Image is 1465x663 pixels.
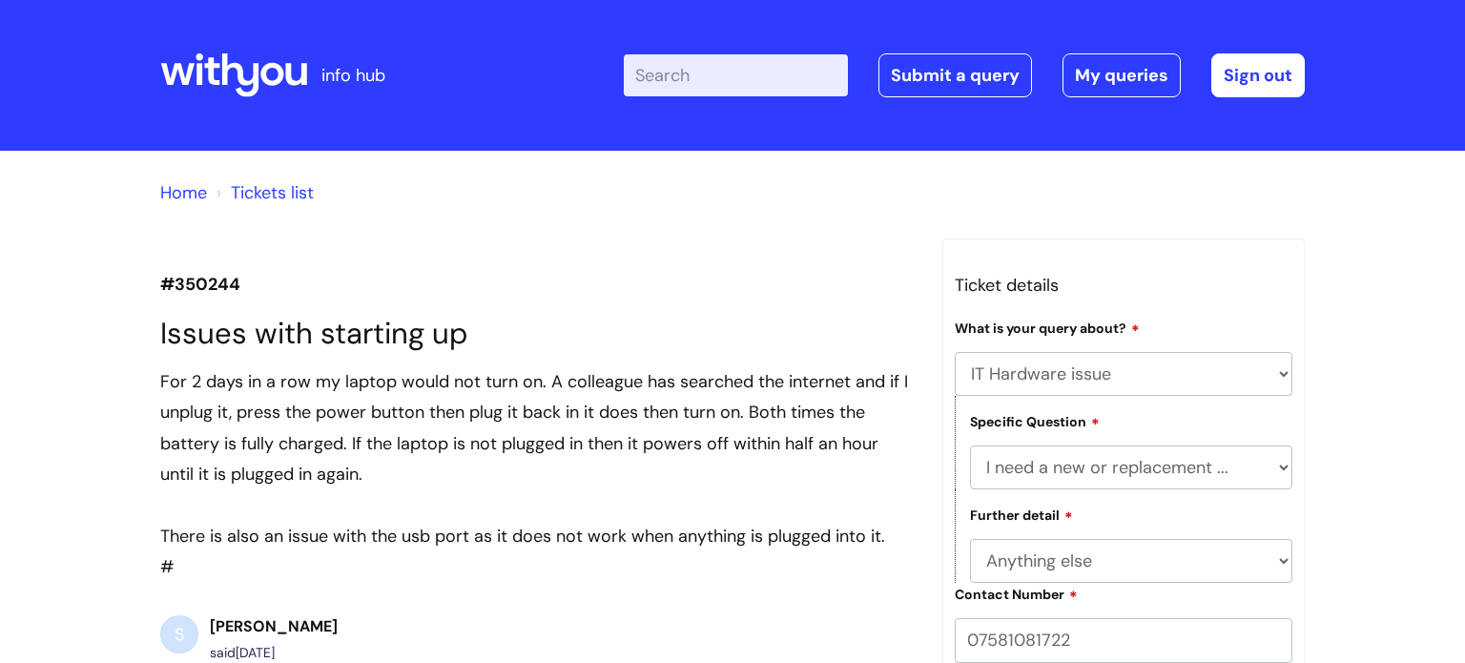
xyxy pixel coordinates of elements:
input: Search [624,54,848,96]
p: info hub [321,60,385,91]
a: My queries [1063,53,1181,97]
a: Submit a query [878,53,1032,97]
label: Specific Question [970,411,1100,430]
div: There is also an issue with the usb port as it does not work when anything is plugged into it. [160,521,914,551]
p: #350244 [160,269,914,300]
label: What is your query about? [955,318,1140,337]
li: Solution home [160,177,207,208]
label: Further detail [970,505,1073,524]
div: # [160,366,914,583]
a: Sign out [1211,53,1305,97]
a: Home [160,181,207,204]
div: S [160,615,198,653]
span: Wed, 17 Sep, 2025 at 10:05 AM [236,644,275,661]
b: [PERSON_NAME] [210,616,338,636]
div: For 2 days in a row my laptop would not turn on. A colleague has searched the internet and if I u... [160,366,914,490]
li: Tickets list [212,177,314,208]
h3: Ticket details [955,270,1292,300]
h1: Issues with starting up [160,316,914,351]
label: Contact Number [955,584,1078,603]
div: | - [624,53,1305,97]
a: Tickets list [231,181,314,204]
